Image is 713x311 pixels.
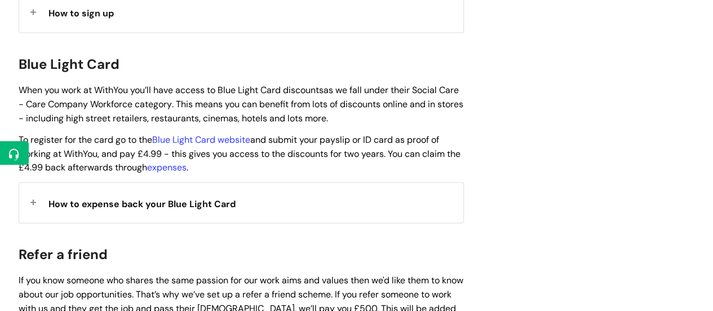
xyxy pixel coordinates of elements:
[19,84,459,110] span: as we fall under their Social Care - Care Company Workforce category
[19,134,460,174] span: To register for the card go to the and submit your payslip or ID card as proof of working at With...
[19,84,463,124] span: When you work at WithYou you’ll have access to Blue Light Card discounts . This means you can ben...
[19,55,119,73] span: Blue Light Card
[48,7,114,19] span: How to sign up
[19,246,108,263] span: Refer a friend
[48,198,236,210] span: How to expense back your Blue Light Card
[147,161,187,173] a: expenses
[152,134,250,146] a: Blue Light Card website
